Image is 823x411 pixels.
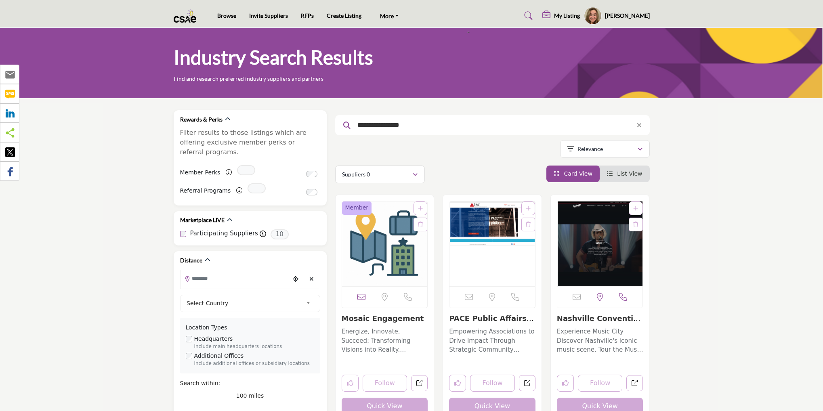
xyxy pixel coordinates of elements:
span: Select Country [187,298,303,308]
a: Browse [217,12,236,19]
img: Mosaic Engagement [342,201,428,286]
div: Location Types [186,323,315,332]
img: PACE Public Affairs and Community Engagement [449,201,535,286]
a: View Card [554,170,592,177]
label: Participating Suppliers [190,229,258,238]
h2: Distance [180,256,202,264]
a: Open Listing in new tab [342,201,428,286]
a: Open pace-public-affairs-and-community-engagement in new tab [519,375,535,392]
button: Like listing [557,375,574,392]
p: Filter results to those listings which are offering exclusive member perks or referral programs. [180,128,320,157]
span: List View [617,170,642,177]
p: Find and research preferred industry suppliers and partners [174,75,323,83]
h5: My Listing [554,12,580,19]
span: Card View [564,170,592,177]
span: Member [345,203,369,212]
li: List View [600,166,650,182]
button: Relevance [560,140,650,158]
a: Create Listing [327,12,361,19]
h2: Marketplace LIVE [180,216,225,224]
button: Like listing [449,375,466,392]
img: Nashville Convention & Visitors Bureau [557,201,643,286]
li: Card View [546,166,600,182]
h2: Rewards & Perks [180,115,223,124]
button: Follow [470,375,515,392]
a: Experience Music City Discover Nashville's iconic music scene. Tour the Music City Walk of Fame s... [557,325,643,354]
a: Invite Suppliers [249,12,288,19]
a: Empowering Associations to Drive Impact Through Strategic Community Engagement Operating within t... [449,325,535,354]
label: Headquarters [194,335,233,343]
a: Open mosaic-engagement in new tab [411,375,428,392]
h3: Nashville Convention & Visitors Bureau [557,314,643,323]
div: Clear search location [306,271,318,288]
div: Choose your current location [290,271,302,288]
a: Energize, Innovate, Succeed: Transforming Visions into Reality. Specializing in energizing teams ... [342,325,428,354]
a: Add To List [526,205,531,212]
label: Additional Offices [194,352,244,360]
div: My Listing [542,11,580,21]
button: Suppliers 0 [335,166,425,183]
div: Search within: [180,379,320,388]
p: Relevance [577,145,603,153]
button: Show hide supplier dropdown [584,7,602,25]
button: Follow [363,375,407,392]
button: Like listing [342,375,359,392]
a: Search [516,9,538,22]
a: RFPs [301,12,314,19]
img: Site Logo [174,9,201,23]
h3: PACE Public Affairs and Community Engagement [449,314,535,323]
h5: [PERSON_NAME] [605,12,650,20]
a: More [374,10,404,21]
a: Mosaic Engagement [342,314,424,323]
a: Nashville Convention... [557,314,640,331]
label: Member Perks [180,166,220,180]
p: Suppliers 0 [342,170,370,178]
input: Search Location [181,271,290,286]
a: Open nashville-convention-visitors-bureau in new tab [626,375,643,392]
p: Energize, Innovate, Succeed: Transforming Visions into Reality. Specializing in energizing teams ... [342,327,428,354]
div: Include main headquarters locations [194,343,315,350]
input: Switch to Member Perks [306,171,317,177]
span: 100 miles [236,392,264,399]
label: Referral Programs [180,184,231,198]
a: Add To List [418,205,423,212]
a: Add To List [633,205,638,212]
button: Follow [578,375,623,392]
input: Participating Suppliers checkbox [180,231,186,237]
a: PACE Public Affairs ... [449,314,533,331]
span: 10 [271,229,289,239]
a: View List [607,170,642,177]
input: Switch to Referral Programs [306,189,317,195]
a: Open Listing in new tab [557,201,643,286]
p: Experience Music City Discover Nashville's iconic music scene. Tour the Music City Walk of Fame s... [557,327,643,354]
div: Include additional offices or subsidiary locations [194,360,315,367]
p: Empowering Associations to Drive Impact Through Strategic Community Engagement Operating within t... [449,327,535,354]
h3: Mosaic Engagement [342,314,428,323]
a: Open Listing in new tab [449,201,535,286]
h1: Industry Search Results [174,45,373,70]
